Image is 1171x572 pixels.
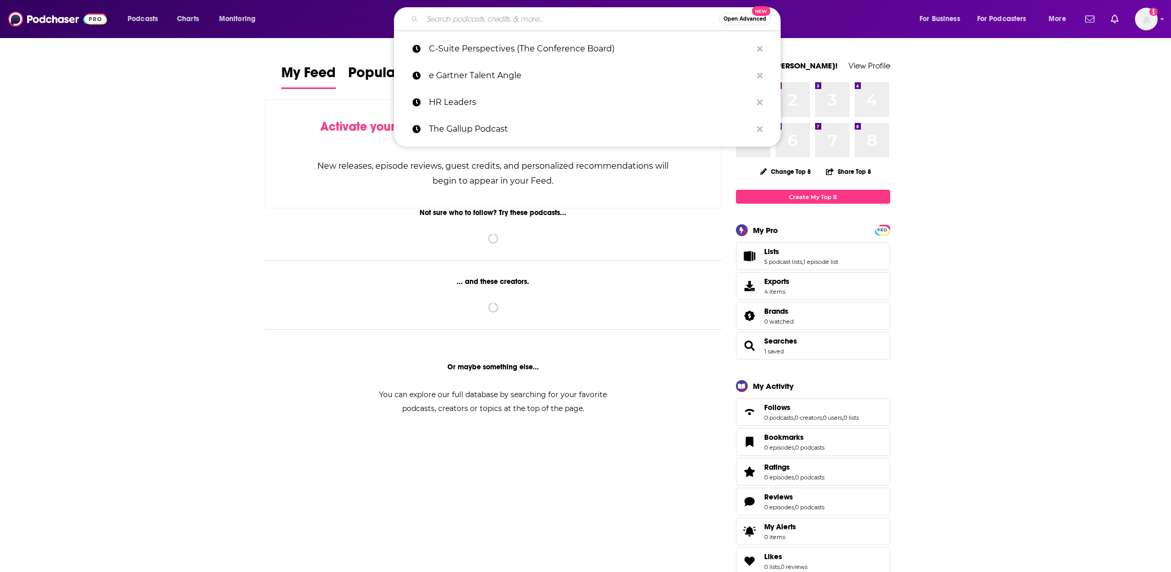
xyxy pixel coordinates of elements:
div: My Activity [753,381,794,391]
button: open menu [212,11,269,27]
a: Bookmarks [740,435,760,449]
span: More [1049,12,1066,26]
a: Reviews [764,492,824,502]
a: Searches [764,336,797,346]
a: 1 saved [764,348,784,355]
span: Open Advanced [724,16,766,22]
span: , [842,414,843,421]
span: Ratings [736,458,890,486]
button: open menu [1041,11,1079,27]
span: , [780,563,781,570]
span: Reviews [764,492,793,502]
p: C-Suite Perspectives (The Conference Board) [429,35,752,62]
span: , [794,444,795,451]
button: Open AdvancedNew [719,13,771,25]
a: 0 users [823,414,842,421]
a: C-Suite Perspectives (The Conference Board) [394,35,781,62]
span: 4 items [764,288,789,295]
a: Follows [740,405,760,419]
span: Exports [740,279,760,293]
span: Exports [764,277,789,286]
a: 5 podcast lists [764,258,802,265]
a: 0 episodes [764,504,794,511]
span: Follows [736,398,890,426]
span: , [822,414,823,421]
div: ... and these creators. [265,277,722,286]
a: The Gallup Podcast [394,116,781,142]
a: 1 episode list [803,258,838,265]
span: 0 items [764,533,796,541]
a: 0 podcasts [795,474,824,481]
a: Show notifications dropdown [1081,10,1098,28]
a: View Profile [849,61,890,70]
svg: Add a profile image [1149,8,1158,16]
a: Brands [740,309,760,323]
a: Searches [740,338,760,353]
a: 0 episodes [764,444,794,451]
span: Reviews [736,488,890,515]
button: Show profile menu [1135,8,1158,30]
button: open menu [970,11,1041,27]
a: Ratings [740,464,760,479]
a: Lists [764,247,838,256]
p: e Gartner Talent Angle [429,62,752,89]
span: , [794,504,795,511]
span: For Business [920,12,960,26]
span: My Alerts [740,524,760,539]
a: Likes [740,554,760,568]
a: HR Leaders [394,89,781,116]
a: Follows [764,403,859,412]
span: Charts [177,12,199,26]
span: My Alerts [764,522,796,531]
a: Bookmarks [764,433,824,442]
p: The Gallup Podcast [429,116,752,142]
span: Lists [736,242,890,270]
span: Ratings [764,462,790,472]
p: HR Leaders [429,89,752,116]
span: Follows [764,403,790,412]
a: 0 reviews [781,563,807,570]
a: e Gartner Talent Angle [394,62,781,89]
span: , [802,258,803,265]
a: Ratings [764,462,824,472]
div: New releases, episode reviews, guest credits, and personalized recommendations will begin to appe... [317,158,670,188]
a: 0 podcasts [764,414,794,421]
a: Popular Feed [348,64,436,89]
a: 0 lists [764,563,780,570]
span: Searches [736,332,890,360]
div: Or maybe something else... [265,363,722,371]
span: For Podcasters [977,12,1026,26]
span: Podcasts [128,12,158,26]
a: Brands [764,307,794,316]
a: Welcome [PERSON_NAME]! [736,61,838,70]
div: My Pro [753,225,778,235]
span: Monitoring [219,12,256,26]
button: Share Top 8 [825,162,872,182]
button: open menu [120,11,171,27]
span: Likes [764,552,782,561]
a: Charts [170,11,205,27]
span: Brands [736,302,890,330]
div: You can explore our full database by searching for your favorite podcasts, creators or topics at ... [367,388,620,416]
a: Show notifications dropdown [1107,10,1123,28]
div: Search podcasts, credits, & more... [404,7,790,31]
button: open menu [912,11,973,27]
a: 0 episodes [764,474,794,481]
a: 0 creators [795,414,822,421]
a: 0 podcasts [795,504,824,511]
span: Activate your Feed [320,119,426,134]
span: My Feed [281,64,336,87]
a: Create My Top 8 [736,190,890,204]
a: PRO [876,226,889,234]
button: Change Top 8 [754,165,818,178]
a: Lists [740,249,760,263]
img: Podchaser - Follow, Share and Rate Podcasts [8,9,107,29]
span: Bookmarks [764,433,804,442]
span: Bookmarks [736,428,890,456]
a: 0 watched [764,318,794,325]
span: , [794,474,795,481]
a: 0 lists [843,414,859,421]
